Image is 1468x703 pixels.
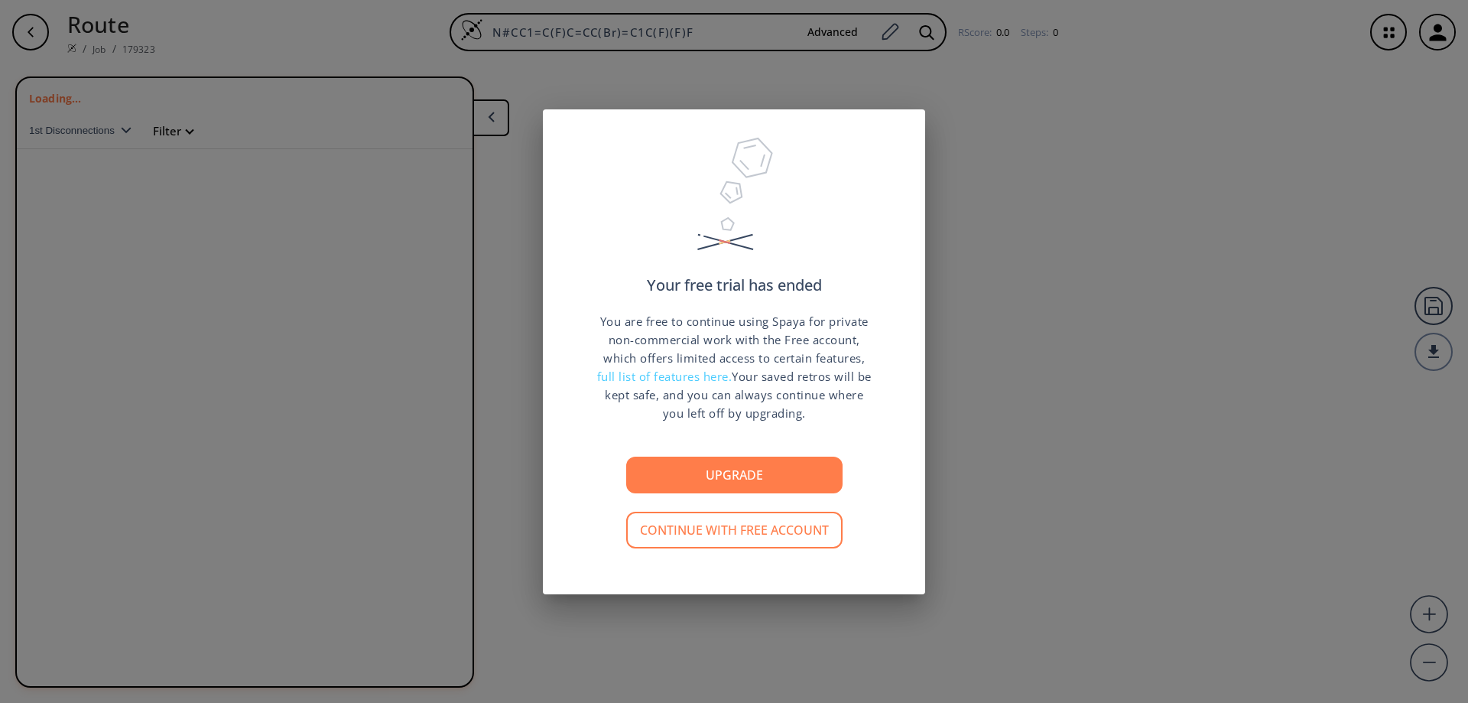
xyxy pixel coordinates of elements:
span: full list of features here. [597,369,732,384]
p: Your free trial has ended [647,278,822,293]
img: Trial Ended [690,132,778,278]
button: Continue with free account [626,512,843,548]
button: Upgrade [626,457,843,493]
p: You are free to continue using Spaya for private non-commercial work with the Free account, which... [596,312,872,422]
